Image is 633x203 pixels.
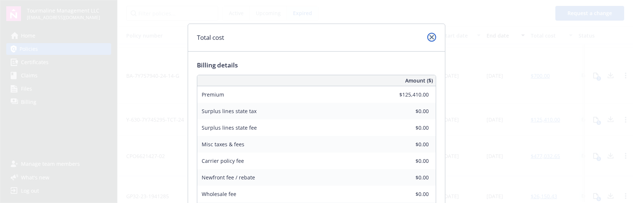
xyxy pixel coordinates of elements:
[385,139,433,150] input: 0.00
[197,33,224,42] h1: Total cost
[202,124,257,131] span: Surplus lines state fee
[197,61,238,69] span: Billing details
[385,172,433,183] input: 0.00
[405,77,433,84] span: Amount ($)
[385,105,433,116] input: 0.00
[202,91,224,98] span: Premium
[202,190,236,197] span: Wholesale fee
[202,157,244,164] span: Carrier policy fee
[385,89,433,100] input: 0.00
[385,122,433,133] input: 0.00
[385,155,433,166] input: 0.00
[202,108,257,115] span: Surplus lines state tax
[385,188,433,199] input: 0.00
[427,33,436,42] a: close
[202,141,244,148] span: Misc taxes & fees
[202,174,255,181] span: Newfront fee / rebate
